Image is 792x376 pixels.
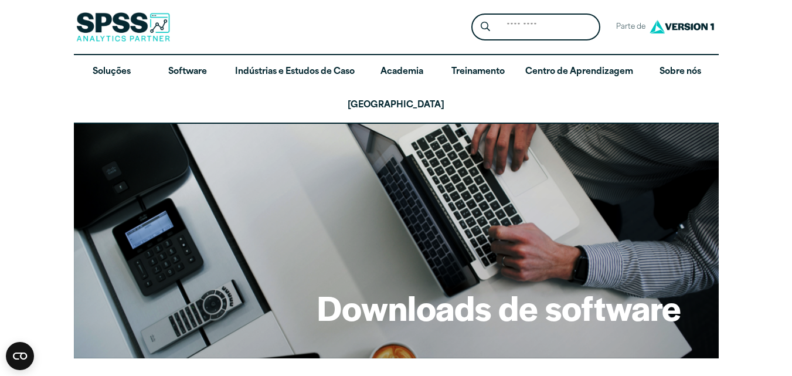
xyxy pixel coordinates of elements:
[471,13,600,41] form: Formulário de pesquisa de cabeçalho do site
[6,342,34,370] button: Open CMP widget
[516,55,643,89] a: Centro de Aprendizagem
[660,67,701,76] font: Sobre nós
[76,12,170,42] img: Parceiro de análise SPSS
[380,67,423,76] font: Academia
[481,22,490,32] svg: Ícone de lupa de pesquisa
[149,55,226,89] a: Software
[74,55,719,123] nav: Versão desktop do menu principal do site
[235,67,355,76] font: Indústrias e Estudos de Caso
[348,101,444,110] font: [GEOGRAPHIC_DATA]
[647,16,717,38] img: Logotipo da versão 1
[643,55,719,89] a: Sobre nós
[440,55,516,89] a: Treinamento
[525,67,633,76] font: Centro de Aprendizagem
[74,55,150,89] a: Soluções
[93,67,131,76] font: Soluções
[616,23,645,31] font: Parte de
[317,283,681,331] font: Downloads de software
[364,55,440,89] a: Academia
[451,67,505,76] font: Treinamento
[168,67,207,76] font: Software
[226,55,364,89] a: Indústrias e Estudos de Caso
[74,89,719,123] a: [GEOGRAPHIC_DATA]
[474,16,496,38] button: Ícone de lupa de pesquisa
